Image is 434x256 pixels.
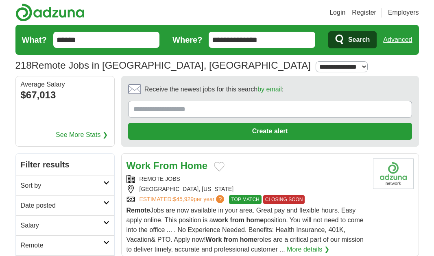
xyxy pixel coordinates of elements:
label: Where? [172,34,202,46]
span: ? [216,195,224,203]
h2: Remote [21,241,103,250]
strong: from [224,236,238,243]
span: Receive the newest jobs for this search : [144,85,284,94]
a: Remote [16,235,114,255]
strong: home [246,217,264,223]
img: Adzuna logo [15,3,85,22]
div: $67,013 [21,88,109,102]
span: 218 [15,58,32,73]
strong: home [240,236,257,243]
span: Search [348,32,370,48]
button: Search [328,31,377,48]
a: Login [329,8,345,17]
a: Sort by [16,176,114,195]
h2: Date posted [21,201,103,210]
h2: Salary [21,221,103,230]
strong: from [230,217,244,223]
strong: Work [206,236,222,243]
a: by email [257,86,282,93]
h2: Filter results [16,154,114,176]
strong: From [153,160,178,171]
a: Advanced [383,32,412,48]
span: Jobs are now available in your area. Great pay and flexible hours. Easy apply online. This positi... [126,207,364,253]
a: More details ❯ [287,245,329,254]
h1: Remote Jobs in [GEOGRAPHIC_DATA], [GEOGRAPHIC_DATA] [15,60,311,71]
h2: Sort by [21,181,103,191]
a: Employers [388,8,419,17]
strong: work [213,217,228,223]
label: What? [22,34,47,46]
a: See More Stats ❯ [56,130,108,140]
span: CLOSING SOON [263,195,305,204]
a: Date posted [16,195,114,215]
button: Add to favorite jobs [214,162,225,171]
strong: Work [126,160,151,171]
span: $45,929 [173,196,194,202]
div: REMOTE JOBS [126,175,366,183]
div: Average Salary [21,81,109,88]
a: Register [352,8,376,17]
span: TOP MATCH [229,195,261,204]
div: [GEOGRAPHIC_DATA], [US_STATE] [126,185,366,193]
a: Work From Home [126,160,208,171]
img: Company logo [373,158,414,189]
a: ESTIMATED:$45,929per year? [140,195,226,204]
button: Create alert [128,123,412,140]
a: Salary [16,215,114,235]
strong: Home [180,160,207,171]
strong: Remote [126,207,150,214]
